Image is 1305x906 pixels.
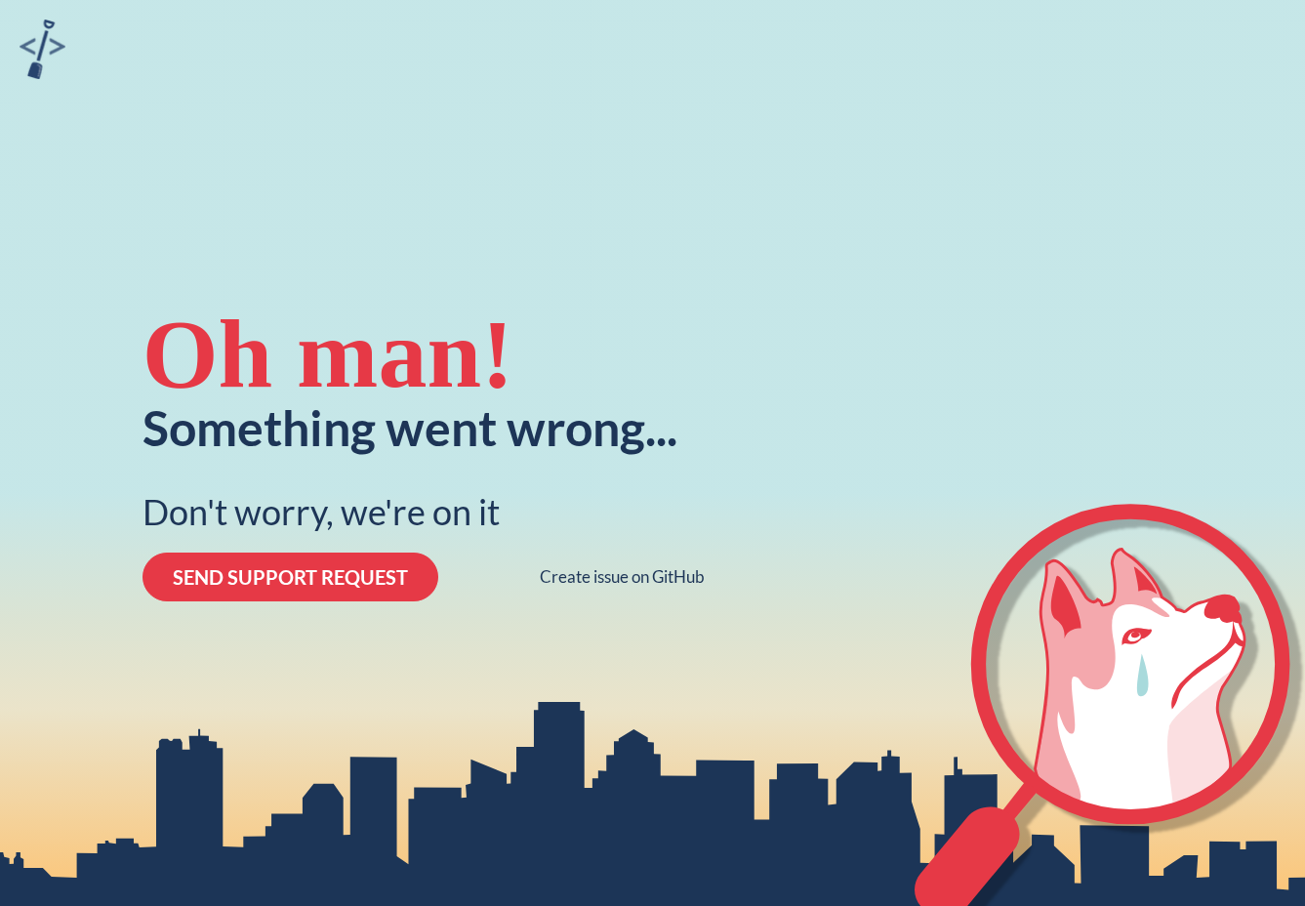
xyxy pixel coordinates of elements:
[143,403,677,452] div: Something went wrong...
[915,504,1305,906] svg: crying-husky-2
[143,553,438,601] button: SEND SUPPORT REQUEST
[143,491,500,533] div: Don't worry, we're on it
[20,20,65,85] a: sandbox logo
[540,567,705,587] a: Create issue on GitHub
[20,20,65,79] img: sandbox logo
[143,306,514,403] div: Oh man!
